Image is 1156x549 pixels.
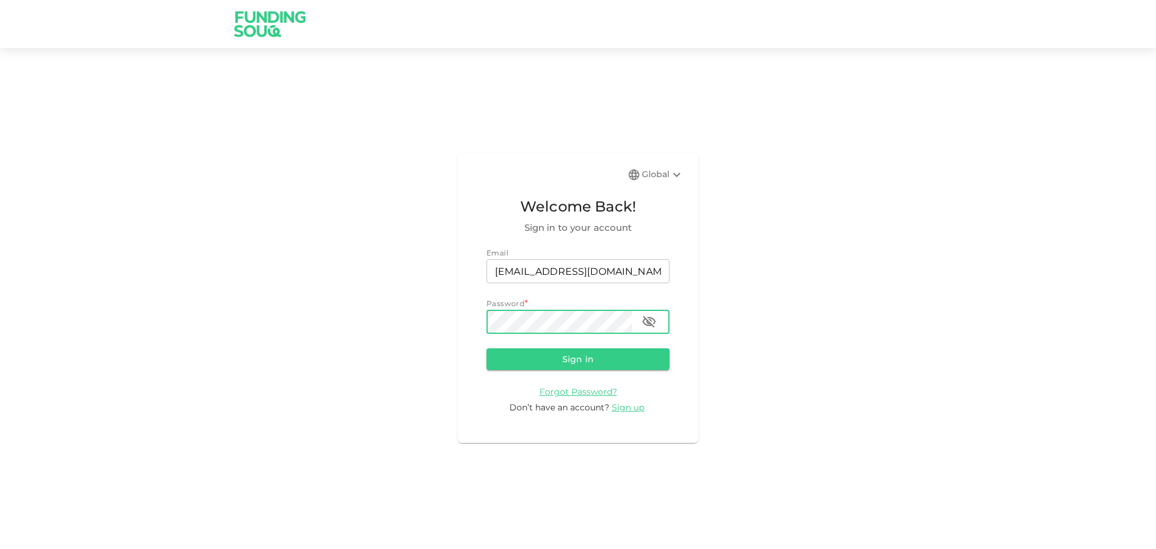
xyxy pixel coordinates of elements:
[486,348,670,370] button: Sign in
[486,310,632,334] input: password
[486,221,670,235] span: Sign in to your account
[486,195,670,218] span: Welcome Back!
[486,248,508,257] span: Email
[539,386,617,397] a: Forgot Password?
[539,386,617,397] span: Forgot Password?
[486,259,670,283] input: email
[486,299,524,308] span: Password
[509,402,609,413] span: Don’t have an account?
[612,402,644,413] span: Sign up
[642,168,684,182] div: Global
